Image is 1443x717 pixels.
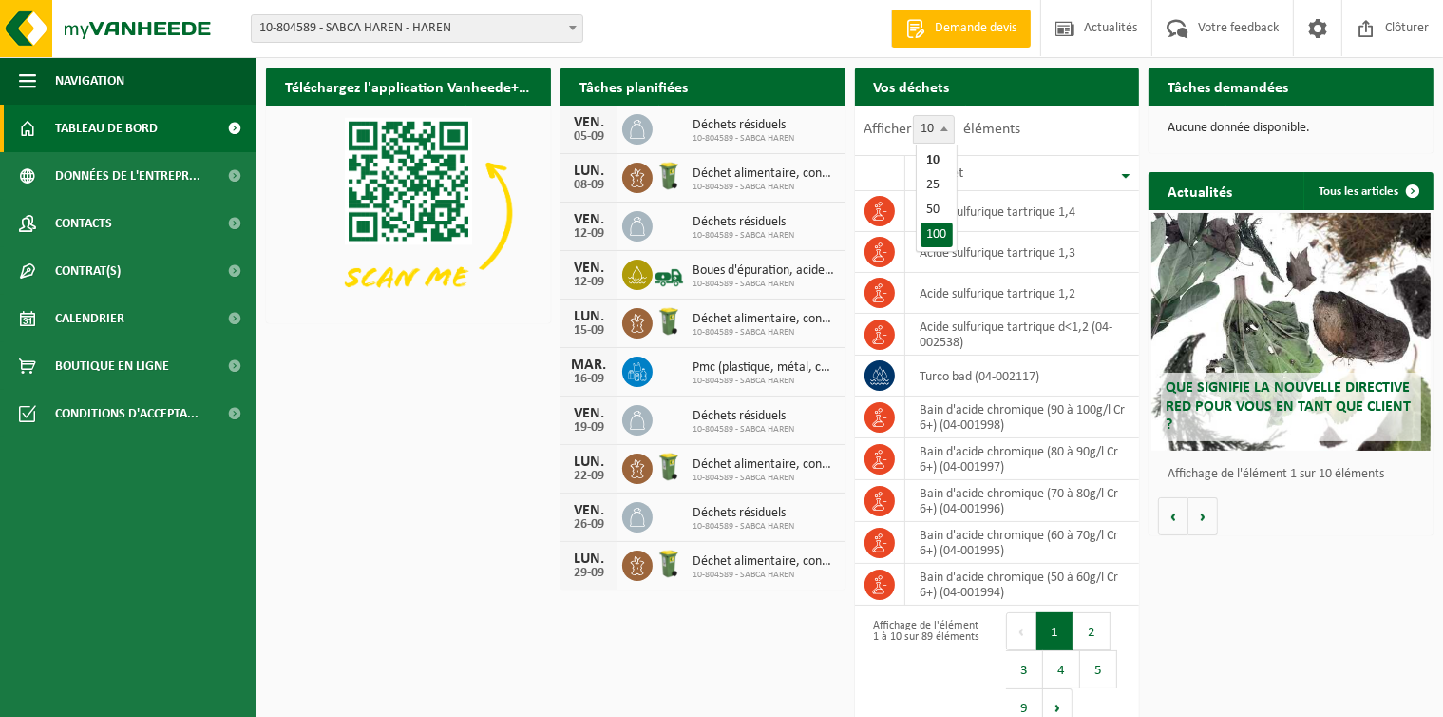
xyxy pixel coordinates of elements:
span: 10 [914,116,954,143]
td: acide sulfurique tartrique 1,3 [905,232,1139,273]
li: 25 [921,173,953,198]
td: bain d'acide chromique (80 à 90g/l Cr 6+) (04-001997) [905,438,1139,480]
span: Déchet alimentaire, contenant des produits d'origine animale, non emballé, catég... [693,166,836,182]
td: bain d'acide chromique (70 à 80g/l Cr 6+) (04-001996) [905,480,1139,522]
span: 10-804589 - SABCA HAREN [693,133,794,145]
span: Conditions d'accepta... [55,390,199,437]
img: WB-0140-HPE-GN-50 [653,451,685,483]
label: Afficher éléments [864,122,1021,137]
h2: Actualités [1149,172,1251,209]
span: Calendrier [55,295,124,342]
span: 10 [913,115,955,144]
span: Contrat(s) [55,247,121,295]
div: VEN. [570,406,608,421]
img: WB-0140-HPE-GN-50 [653,548,685,580]
div: 08-09 [570,179,608,192]
a: Demande devis [891,10,1031,48]
div: VEN. [570,212,608,227]
button: 1 [1036,612,1073,650]
td: bain d'acide chromique (60 à 70g/l Cr 6+) (04-001995) [905,522,1139,564]
div: 15-09 [570,324,608,338]
div: 12-09 [570,276,608,289]
span: Déchet alimentaire, contenant des produits d'origine animale, non emballé, catég... [693,457,836,473]
h2: Vos déchets [855,68,969,105]
img: BL-LQ-LV [653,257,685,289]
span: 10-804589 - SABCA HAREN [693,570,836,581]
span: 10-804589 - SABCA HAREN [693,182,836,193]
div: 16-09 [570,373,608,386]
div: 22-09 [570,470,608,483]
h2: Tâches planifiées [560,68,707,105]
span: Contacts [55,200,112,247]
td: Turco bad (04-002117) [905,356,1139,397]
div: LUN. [570,552,608,567]
td: bain d'acide chromique (50 à 60g/l Cr 6+) (04-001994) [905,564,1139,606]
button: Previous [1006,612,1036,650]
span: Boutique en ligne [55,342,169,390]
button: 3 [1006,650,1043,688]
div: 12-09 [570,227,608,241]
p: Aucune donnée disponible. [1168,122,1415,135]
span: 10-804589 - SABCA HAREN [693,230,794,242]
img: Download de VHEPlus App [266,106,551,320]
span: Boues d'épuration, acide sulfo-tartrique + détérioration du cr 6 [693,263,836,279]
div: VEN. [570,115,608,130]
button: Vorige [1158,497,1188,535]
span: Déchets résiduels [693,506,794,521]
div: LUN. [570,455,608,470]
div: LUN. [570,309,608,324]
p: Affichage de l'élément 1 sur 10 éléments [1168,468,1424,481]
a: Tous les articles [1303,172,1432,210]
h2: Tâches demandées [1149,68,1307,105]
span: Déchet alimentaire, contenant des produits d'origine animale, non emballé, catég... [693,312,836,327]
div: VEN. [570,503,608,518]
span: 10-804589 - SABCA HAREN [693,279,836,290]
div: LUN. [570,164,608,179]
div: 05-09 [570,130,608,144]
button: 4 [1043,650,1080,688]
span: 10-804589 - SABCA HAREN [693,327,836,339]
div: 19-09 [570,421,608,435]
span: Déchet alimentaire, contenant des produits d'origine animale, non emballé, catég... [693,554,836,570]
h2: Téléchargez l'application Vanheede+ maintenant! [266,68,551,105]
span: Pmc (plastique, métal, carton boisson) (industriel) [693,360,836,376]
span: Déchets résiduels [693,118,794,133]
div: 26-09 [570,518,608,532]
td: acide sulfurique tartrique 1,4 [905,191,1139,232]
span: Déchets résiduels [693,409,794,424]
td: bain d'acide chromique (90 à 100g/l Cr 6+) (04-001998) [905,397,1139,438]
span: Que signifie la nouvelle directive RED pour vous en tant que client ? [1166,380,1411,432]
button: Volgende [1188,497,1218,535]
span: 10-804589 - SABCA HAREN [693,424,794,436]
li: 50 [921,198,953,223]
span: Déchets résiduels [693,215,794,230]
span: Données de l'entrepr... [55,152,200,200]
span: 10-804589 - SABCA HAREN - HAREN [251,14,583,43]
a: Que signifie la nouvelle directive RED pour vous en tant que client ? [1151,213,1431,451]
div: MAR. [570,358,608,373]
button: 5 [1080,650,1117,688]
span: Navigation [55,57,124,105]
td: acide sulfurique tartrique 1,2 [905,273,1139,314]
div: VEN. [570,261,608,276]
span: 10-804589 - SABCA HAREN [693,521,794,533]
li: 10 [921,148,953,173]
span: 10-804589 - SABCA HAREN [693,473,836,484]
img: WB-0140-HPE-GN-50 [653,305,685,338]
span: Demande devis [930,19,1021,38]
div: 29-09 [570,567,608,580]
img: WB-0140-HPE-GN-50 [653,160,685,192]
span: Tableau de bord [55,105,158,152]
td: acide sulfurique tartrique d<1,2 (04-002538) [905,314,1139,356]
button: 2 [1073,612,1111,650]
span: 10-804589 - SABCA HAREN [693,376,836,387]
span: 10-804589 - SABCA HAREN - HAREN [252,15,582,42]
li: 100 [921,223,953,247]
